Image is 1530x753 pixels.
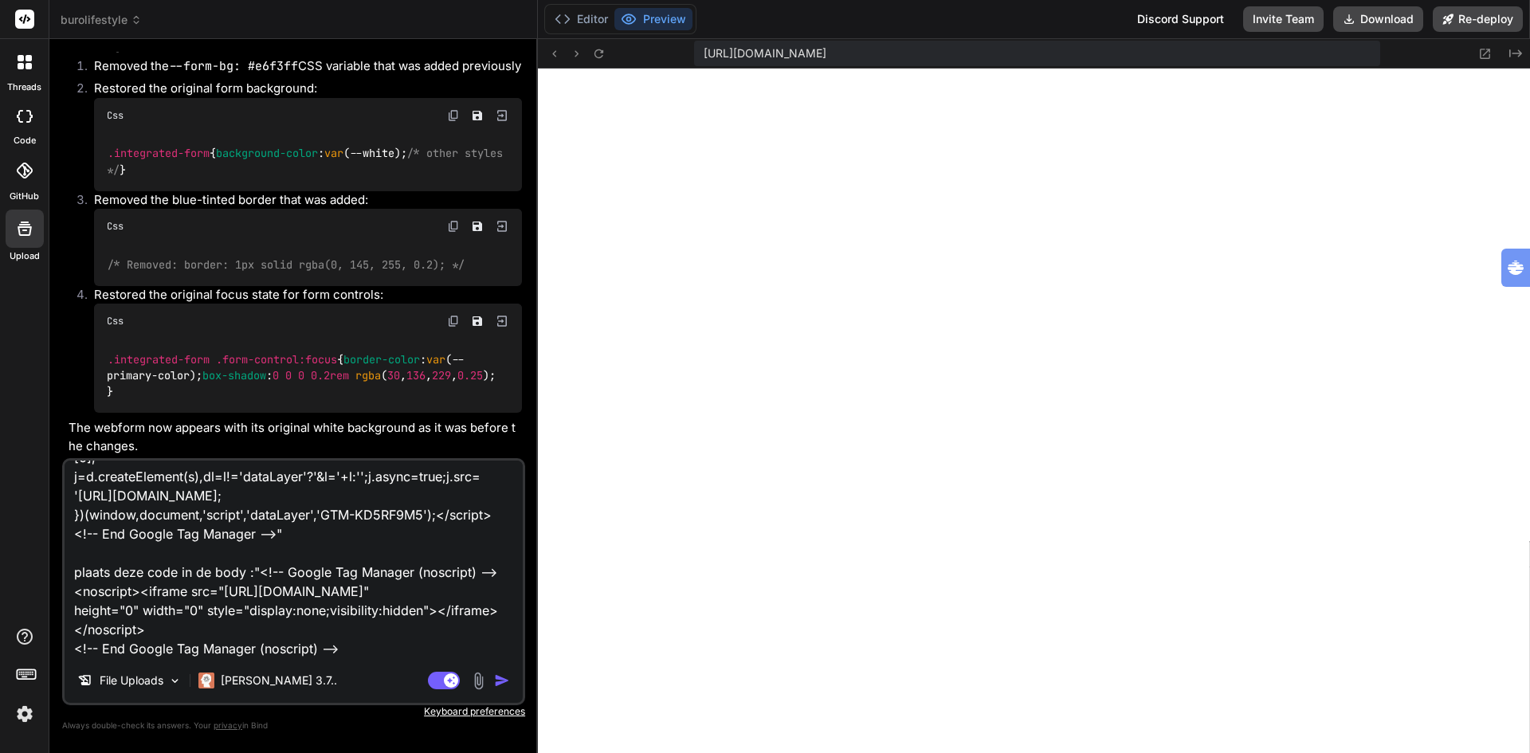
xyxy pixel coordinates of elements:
span: 0 [273,368,279,382]
span: :focus [299,352,337,367]
img: Open in Browser [495,314,509,328]
img: attachment [469,672,488,690]
span: Css [107,109,124,122]
span: Css [107,220,124,233]
span: background-color [216,147,318,161]
iframe: Preview [538,69,1530,753]
span: 0.25 [457,368,483,382]
span: privacy [214,720,242,730]
button: Re-deploy [1433,6,1523,32]
span: var [324,147,343,161]
img: Open in Browser [495,219,509,233]
img: Claude 3.7 Sonnet (Anthropic) [198,673,214,688]
button: Save file [466,104,488,127]
label: Upload [10,249,40,263]
span: 229 [432,368,451,382]
p: [PERSON_NAME] 3.7.. [221,673,337,688]
span: 0 [298,368,304,382]
code: { : (--primary-color); : ( , , , ); } [107,351,496,401]
p: Restored the original focus state for form controls: [94,286,522,304]
span: Css [107,315,124,327]
p: File Uploads [100,673,163,688]
p: Always double-check its answers. Your in Bind [62,718,525,733]
span: 136 [406,368,426,382]
span: /* other styles */ [107,147,509,177]
span: burolifestyle [61,12,142,28]
p: Removed the CSS variable that was added previously [94,57,522,76]
span: /* Removed: border: 1px solid rgba(0, 145, 255, 0.2); */ [108,257,465,272]
span: [URL][DOMAIN_NAME] [704,45,826,61]
textarea: plaats deze code in de head :"<!-- Google Tag Manager --> <script>(function(w,d,s,l,i){w[l]=w[l]|... [65,461,523,658]
button: Invite Team [1243,6,1324,32]
span: .form-control [216,352,299,367]
img: copy [447,109,460,122]
span: 30 [387,368,400,382]
span: 0 [285,368,292,382]
button: Download [1333,6,1423,32]
span: .integrated-form [108,147,210,161]
button: Preview [614,8,692,30]
span: box-shadow [202,368,266,382]
span: 0.2rem [311,368,349,382]
button: Save file [466,215,488,237]
span: var [426,352,445,367]
code: --form-bg: #e6f3ff [169,58,298,74]
label: code [14,134,36,147]
label: GitHub [10,190,39,203]
img: icon [494,673,510,688]
img: settings [11,700,38,728]
label: threads [7,80,41,94]
img: copy [447,315,460,327]
code: { : (--white); } [107,145,509,178]
button: Editor [548,8,614,30]
p: Keyboard preferences [62,705,525,718]
span: rgba [355,368,381,382]
img: Open in Browser [495,108,509,123]
span: border-color [343,352,420,367]
button: Save file [466,310,488,332]
p: The webform now appears with its original white background as it was before the changes. [69,419,522,455]
p: Removed the blue-tinted border that was added: [94,191,522,210]
img: Pick Models [168,674,182,688]
span: .integrated-form [108,352,210,367]
p: Restored the original form background: [94,80,522,98]
img: copy [447,220,460,233]
div: Discord Support [1128,6,1234,32]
